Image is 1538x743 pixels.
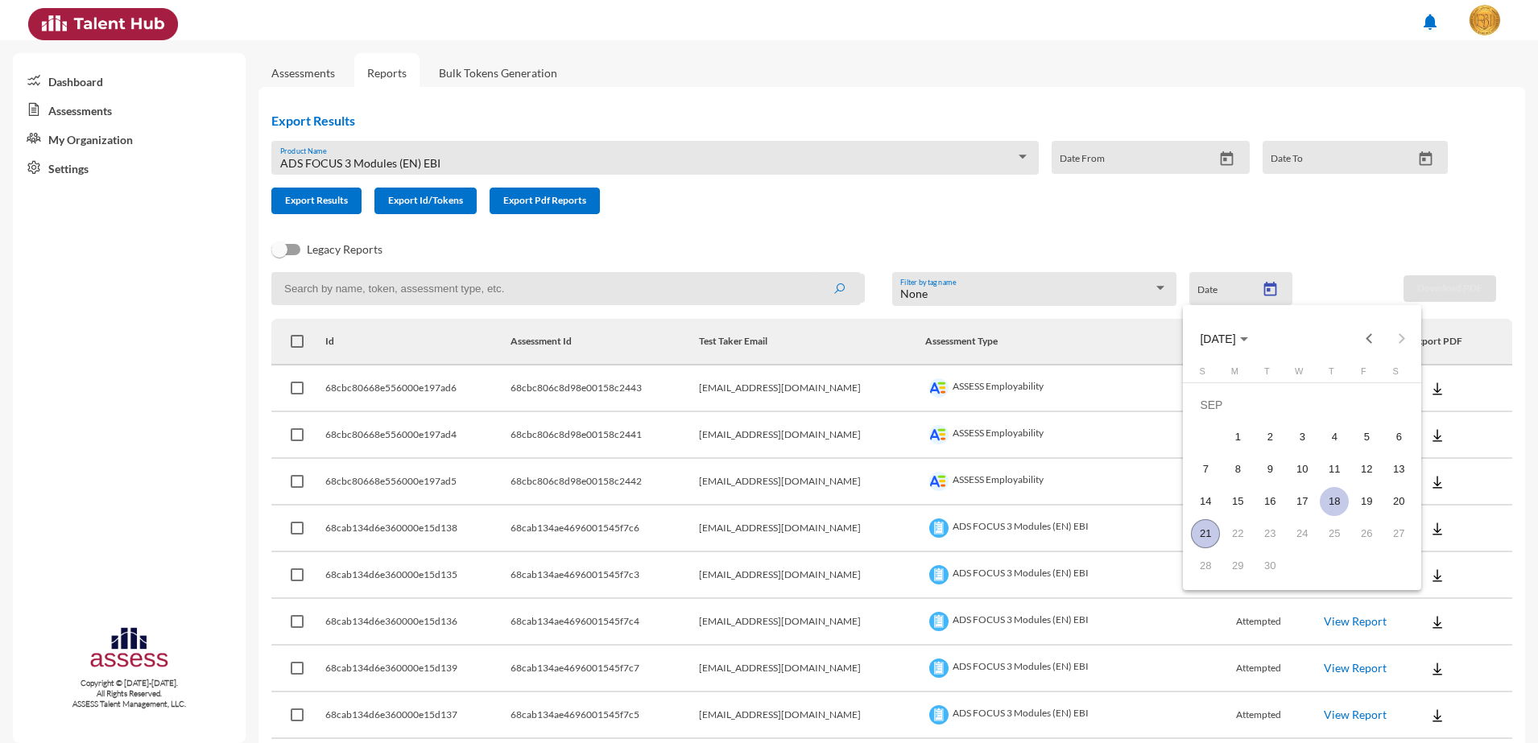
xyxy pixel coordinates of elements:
[1320,455,1349,484] div: 11
[1222,550,1254,582] td: September 29, 2025
[1318,453,1350,485] td: September 11, 2025
[1254,453,1286,485] td: September 9, 2025
[1384,487,1413,516] div: 20
[1383,453,1415,485] td: September 13, 2025
[1384,455,1413,484] div: 13
[1189,485,1222,518] td: September 14, 2025
[1320,487,1349,516] div: 18
[1286,366,1318,382] th: Wednesday
[1189,518,1222,550] td: September 21, 2025
[1318,485,1350,518] td: September 18, 2025
[1223,487,1252,516] div: 15
[1254,550,1286,582] td: September 30, 2025
[1255,519,1284,548] div: 23
[1286,453,1318,485] td: September 10, 2025
[1255,551,1284,580] div: 30
[1223,423,1252,452] div: 1
[1254,366,1286,382] th: Tuesday
[1286,421,1318,453] td: September 3, 2025
[1350,421,1383,453] td: September 5, 2025
[1383,485,1415,518] td: September 20, 2025
[1385,323,1417,355] button: Next month
[1318,518,1350,550] td: September 25, 2025
[1222,366,1254,382] th: Monday
[1350,453,1383,485] td: September 12, 2025
[1189,389,1415,421] td: SEP
[1318,421,1350,453] td: September 4, 2025
[1189,453,1222,485] td: September 7, 2025
[1222,453,1254,485] td: September 8, 2025
[1353,323,1385,355] button: Previous month
[1222,421,1254,453] td: September 1, 2025
[1191,455,1220,484] div: 7
[1352,423,1381,452] div: 5
[1254,421,1286,453] td: September 2, 2025
[1383,421,1415,453] td: September 6, 2025
[1223,551,1252,580] div: 29
[1288,487,1317,516] div: 17
[1318,366,1350,382] th: Thursday
[1352,519,1381,548] div: 26
[1223,519,1252,548] div: 22
[1223,455,1252,484] div: 8
[1255,487,1284,516] div: 16
[1286,485,1318,518] td: September 17, 2025
[1187,323,1260,355] button: Choose month and year
[1384,423,1413,452] div: 6
[1288,455,1317,484] div: 10
[1286,518,1318,550] td: September 24, 2025
[1189,550,1222,582] td: September 28, 2025
[1288,519,1317,548] div: 24
[1191,487,1220,516] div: 14
[1254,518,1286,550] td: September 23, 2025
[1288,423,1317,452] div: 3
[1191,551,1220,580] div: 28
[1352,487,1381,516] div: 19
[1320,519,1349,548] div: 25
[1254,485,1286,518] td: September 16, 2025
[1350,366,1383,382] th: Friday
[1352,455,1381,484] div: 12
[1383,518,1415,550] td: September 27, 2025
[1189,366,1222,382] th: Sunday
[1350,518,1383,550] td: September 26, 2025
[1255,423,1284,452] div: 2
[1222,485,1254,518] td: September 15, 2025
[1200,332,1235,345] span: [DATE]
[1383,366,1415,382] th: Saturday
[1191,519,1220,548] div: 21
[1255,455,1284,484] div: 9
[1222,518,1254,550] td: September 22, 2025
[1384,519,1413,548] div: 27
[1320,423,1349,452] div: 4
[1350,485,1383,518] td: September 19, 2025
